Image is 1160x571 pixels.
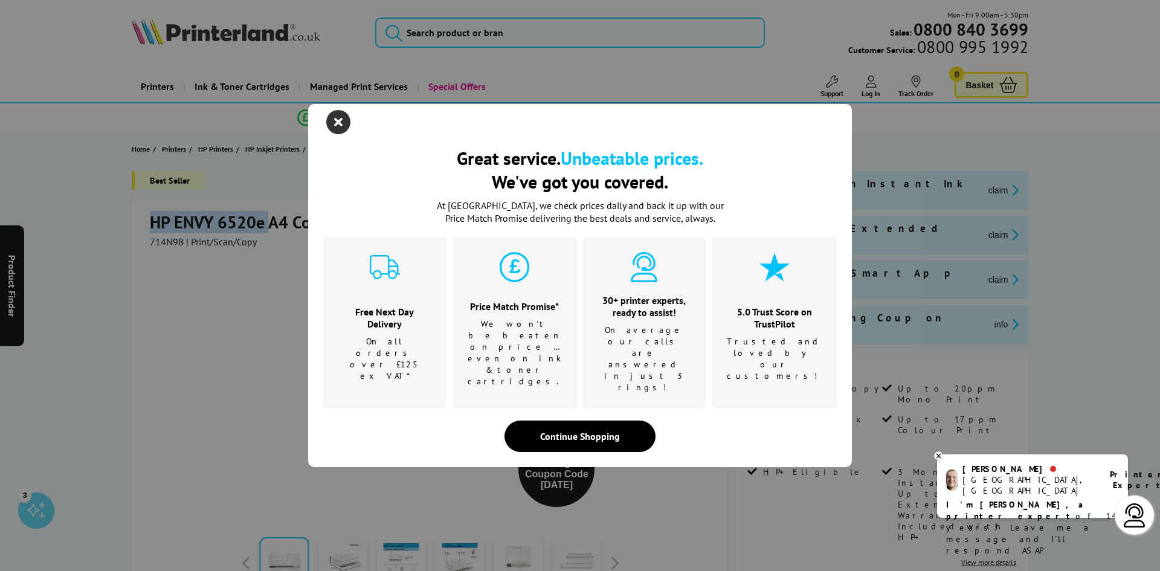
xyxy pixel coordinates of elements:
img: user-headset-light.svg [1123,503,1147,527]
div: Continue Shopping [504,421,656,452]
h3: 30+ printer experts, ready to assist! [598,294,691,318]
div: [PERSON_NAME] [962,463,1095,474]
img: ashley-livechat.png [946,469,958,491]
b: Unbeatable prices. [561,146,703,170]
button: close modal [329,113,347,131]
p: On average our calls are answered in just 3 rings! [598,324,691,393]
h3: Free Next Day Delivery [338,306,431,330]
h2: Great service. We've got you covered. [323,146,837,193]
p: On all orders over £125 ex VAT* [338,336,431,382]
div: [GEOGRAPHIC_DATA], [GEOGRAPHIC_DATA] [962,474,1095,496]
h3: Price Match Promise* [468,300,562,312]
p: At [GEOGRAPHIC_DATA], we check prices daily and back it up with our Price Match Promise deliverin... [429,199,731,225]
img: delivery-cyan.svg [370,252,400,282]
img: star-cyan.svg [759,252,790,282]
h3: 5.0 Trust Score on TrustPilot [727,306,822,330]
p: We won't be beaten on price …even on ink & toner cartridges. [468,318,562,387]
img: expert-cyan.svg [629,252,659,282]
img: price-promise-cyan.svg [500,252,530,282]
p: of 14 years! Leave me a message and I'll respond ASAP [946,499,1119,556]
p: Trusted and loved by our customers! [727,336,822,382]
b: I'm [PERSON_NAME], a printer expert [946,499,1087,521]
